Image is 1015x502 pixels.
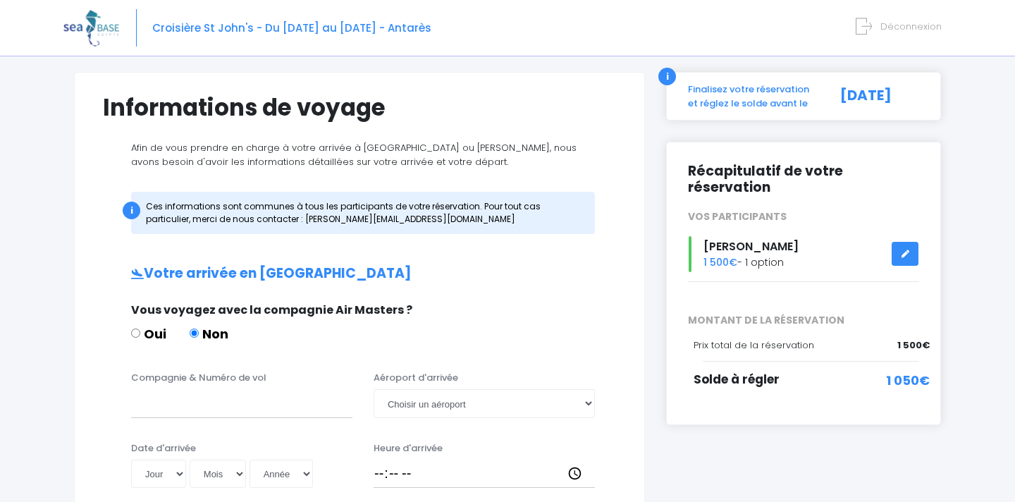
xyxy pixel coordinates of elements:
input: Oui [131,329,140,338]
span: MONTANT DE LA RÉSERVATION [677,313,930,328]
div: i [658,68,676,85]
span: Déconnexion [880,20,942,33]
span: 1 500€ [897,338,930,353]
label: Oui [131,324,166,343]
label: Date d'arrivée [131,441,196,455]
div: - 1 option [677,236,930,272]
input: Non [190,329,199,338]
label: Aéroport d'arrivée [374,371,458,385]
div: [DATE] [825,82,930,110]
h1: Informations de voyage [103,94,616,121]
span: 1 050€ [886,371,930,390]
div: Ces informations sont communes à tous les participants de votre réservation. Pour tout cas partic... [131,192,595,234]
div: i [123,202,140,219]
h2: Votre arrivée en [GEOGRAPHIC_DATA] [103,266,616,282]
span: Croisière St John's - Du [DATE] au [DATE] - Antarès [152,20,431,35]
label: Compagnie & Numéro de vol [131,371,266,385]
label: Non [190,324,228,343]
span: Vous voyagez avec la compagnie Air Masters ? [131,302,412,318]
p: Afin de vous prendre en charge à votre arrivée à [GEOGRAPHIC_DATA] ou [PERSON_NAME], nous avons b... [103,141,616,169]
span: 1 500€ [703,255,737,269]
h2: Récapitulatif de votre réservation [688,164,919,196]
div: Finalisez votre réservation et réglez le solde avant le [677,82,825,110]
span: Solde à régler [694,371,780,388]
div: VOS PARTICIPANTS [677,209,930,224]
label: Heure d'arrivée [374,441,443,455]
span: Prix total de la réservation [694,338,814,352]
span: [PERSON_NAME] [703,238,799,255]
